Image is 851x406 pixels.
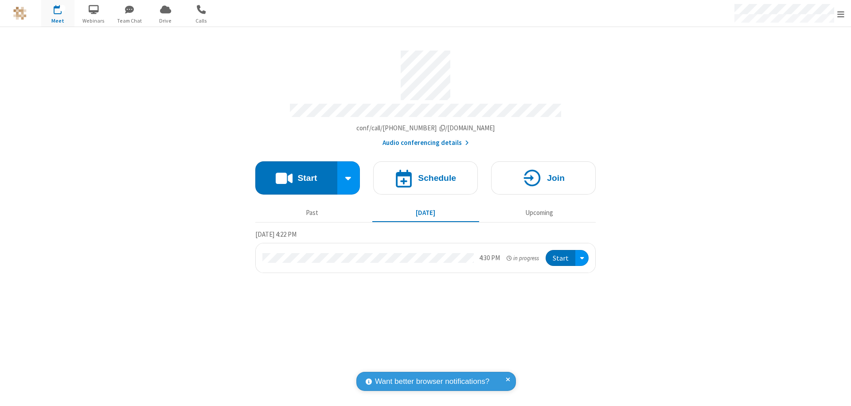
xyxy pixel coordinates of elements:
[77,17,110,25] span: Webinars
[259,204,366,221] button: Past
[373,161,478,195] button: Schedule
[356,123,495,133] button: Copy my meeting room linkCopy my meeting room link
[546,250,575,266] button: Start
[13,7,27,20] img: QA Selenium DO NOT DELETE OR CHANGE
[255,44,596,148] section: Account details
[356,124,495,132] span: Copy my meeting room link
[297,174,317,182] h4: Start
[575,250,589,266] div: Open menu
[491,161,596,195] button: Join
[418,174,456,182] h4: Schedule
[547,174,565,182] h4: Join
[507,254,539,262] em: in progress
[255,161,337,195] button: Start
[375,376,489,387] span: Want better browser notifications?
[113,17,146,25] span: Team Chat
[383,138,469,148] button: Audio conferencing details
[60,5,66,12] div: 1
[372,204,479,221] button: [DATE]
[255,230,297,238] span: [DATE] 4:22 PM
[41,17,74,25] span: Meet
[829,383,844,400] iframe: Chat
[149,17,182,25] span: Drive
[185,17,218,25] span: Calls
[486,204,593,221] button: Upcoming
[479,253,500,263] div: 4:30 PM
[255,229,596,273] section: Today's Meetings
[337,161,360,195] div: Start conference options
